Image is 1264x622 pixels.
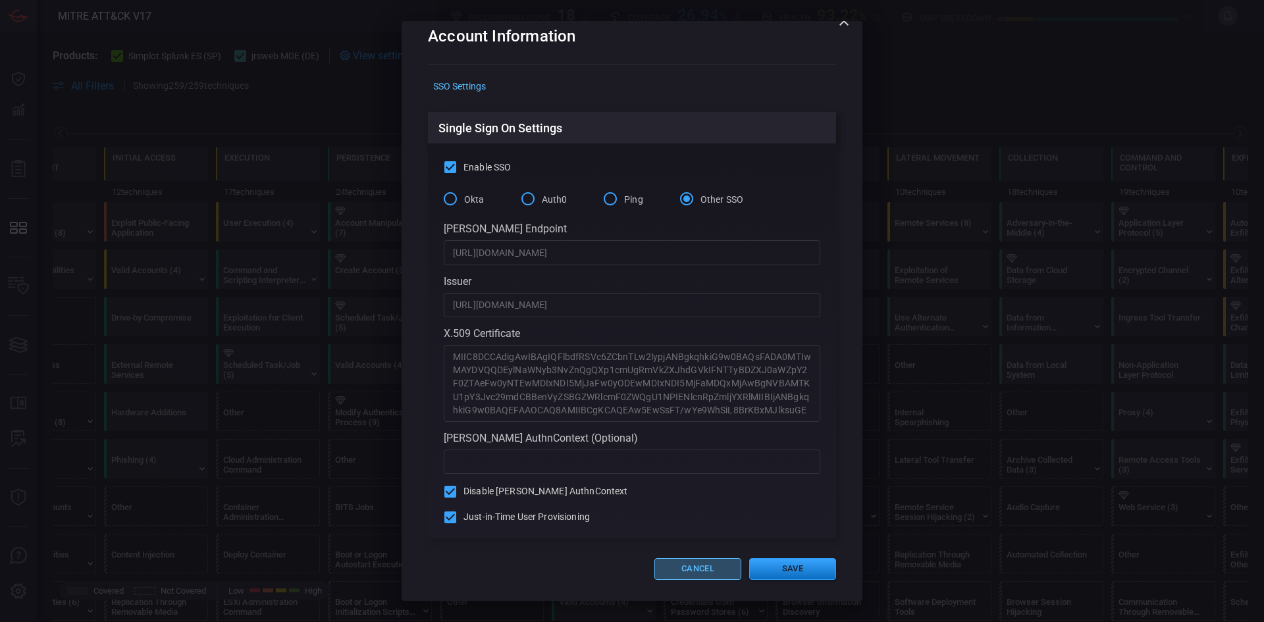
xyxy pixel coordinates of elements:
span: Okta [464,193,485,207]
span: Ping [624,193,643,207]
button: Cancel [654,558,741,580]
span: Disable [PERSON_NAME] AuthnContext [463,484,627,498]
div: [PERSON_NAME] Endpoint [444,222,820,235]
h2: Account Information [428,24,836,65]
button: Save [749,558,836,580]
textarea: MIIC8DCCAdigAwIBAgIQFlbdfRSVc6ZCbnTLw2lypjANBgkqhkiG9w0BAQsFADA0MTIwMAYDVQQDEylNaWNyb3NvZnQgQXp1c... [453,350,811,416]
div: [PERSON_NAME] AuthnContext (Optional) [444,432,820,444]
span: Just-in-Time User Provisioning [463,510,590,524]
span: Auth0 [542,193,567,207]
span: Enable SSO [463,161,511,174]
span: Other SSO [700,193,743,207]
div: X.509 Certificate [444,327,820,340]
h3: Single Sign On Settings [438,121,562,135]
div: Issuer [444,275,820,288]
